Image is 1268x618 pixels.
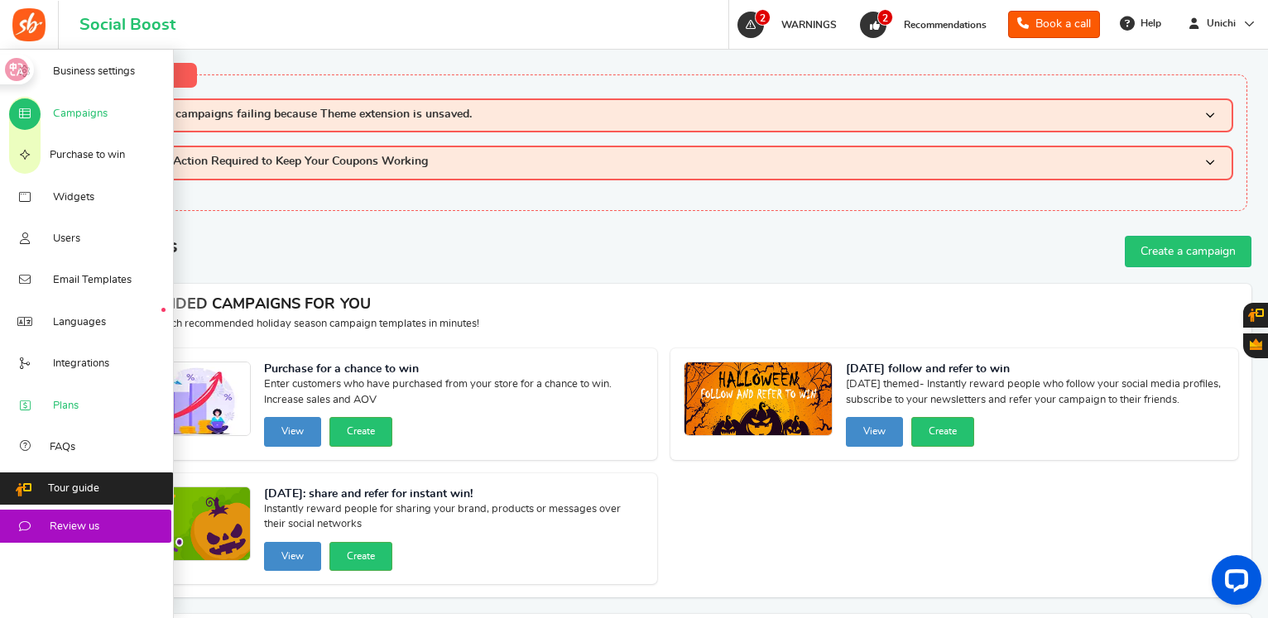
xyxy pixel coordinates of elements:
[79,16,175,34] h1: Social Boost
[53,273,132,288] span: Email Templates
[50,440,75,455] span: FAQs
[781,20,837,30] span: WARNINGS
[1243,333,1268,358] button: Gratisfaction
[1136,17,1161,31] span: Help
[53,65,135,79] span: Business settings
[53,357,109,371] span: Integrations
[858,12,995,38] a: 2 Recommendations
[53,315,106,330] span: Languages
[48,481,99,496] span: Tour guide
[1198,549,1268,618] iframe: LiveChat chat widget
[132,108,472,122] span: Fail! All campaigns failing because Theme extension is unsaved.
[264,542,321,571] button: View
[53,190,94,205] span: Widgets
[846,362,1226,378] strong: [DATE] follow and refer to win
[53,107,108,122] span: Campaigns
[264,417,321,446] button: View
[161,308,166,312] em: New
[50,148,125,163] span: Purchase to win
[1008,11,1100,38] a: Book a call
[103,362,250,437] img: Recommended Campaigns
[103,487,250,562] img: Recommended Campaigns
[911,417,974,446] button: Create
[264,362,644,378] strong: Purchase for a chance to win
[1250,338,1262,350] span: Gratisfaction
[846,377,1226,410] span: [DATE] themed- Instantly reward people who follow your social media profiles, subscribe to your n...
[12,8,46,41] img: Social Boost
[329,542,392,571] button: Create
[53,232,80,247] span: Users
[89,297,1238,314] h4: RECOMMENDED CAMPAIGNS FOR YOU
[264,377,644,410] span: Enter customers who have purchased from your store for a chance to win. Increase sales and AOV
[132,156,428,170] span: Critical Action Required to Keep Your Coupons Working
[904,20,987,30] span: Recommendations
[846,417,903,446] button: View
[329,417,392,446] button: Create
[755,9,771,26] span: 2
[1125,236,1251,267] a: Create a campaign
[684,362,832,437] img: Recommended Campaigns
[264,486,644,503] strong: [DATE]: share and refer for instant win!
[1200,17,1242,31] span: Unichi
[53,399,79,414] span: Plans
[89,317,1238,332] p: Preview and launch recommended holiday season campaign templates in minutes!
[736,12,845,38] a: 2 WARNINGS
[264,502,644,535] span: Instantly reward people for sharing your brand, products or messages over their social networks
[50,520,99,534] span: Review us
[877,9,893,26] span: 2
[1113,10,1170,36] a: Help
